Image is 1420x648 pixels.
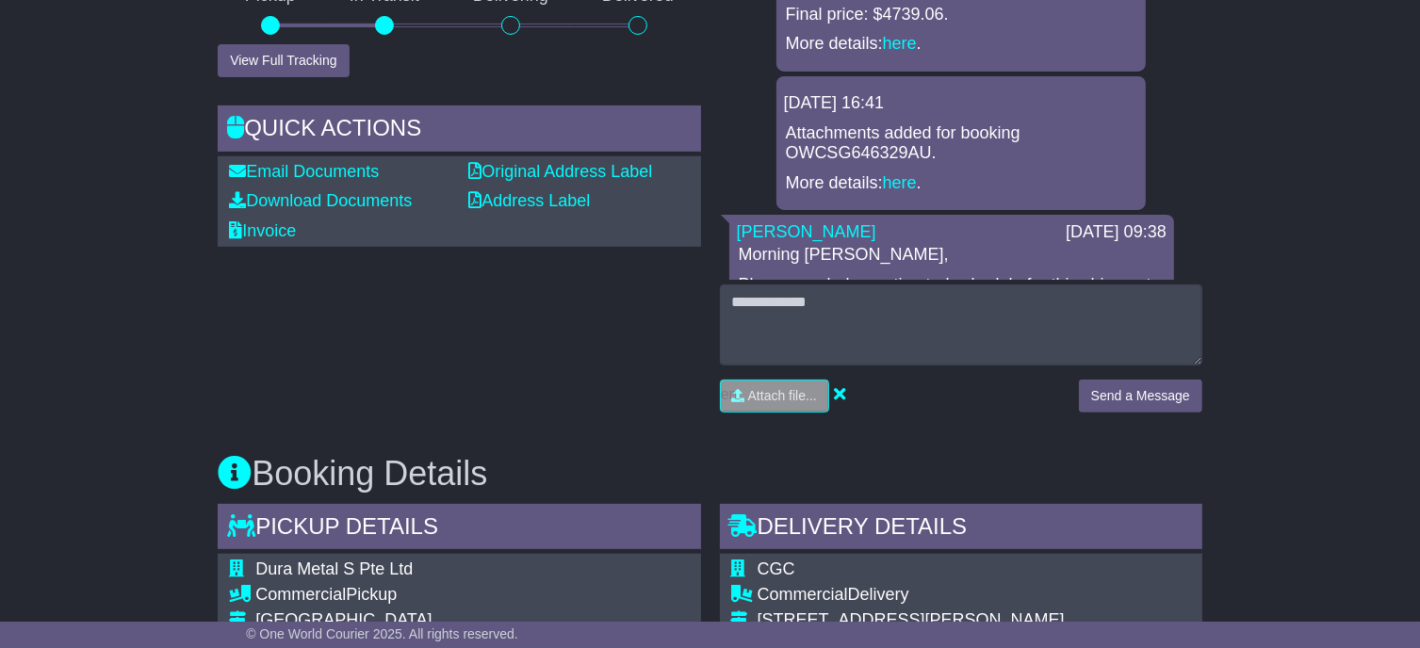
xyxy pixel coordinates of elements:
[218,504,700,555] div: Pickup Details
[739,245,1165,266] p: Morning [PERSON_NAME],
[229,191,412,210] a: Download Documents
[883,34,917,53] a: here
[737,222,876,241] a: [PERSON_NAME]
[786,173,1136,194] p: More details: .
[218,455,1202,493] h3: Booking Details
[786,5,1136,25] p: Final price: $4739.06.
[786,123,1136,164] p: Attachments added for booking OWCSG646329AU.
[255,610,682,631] div: [GEOGRAPHIC_DATA]
[784,93,1138,114] div: [DATE] 16:41
[758,610,1184,631] div: [STREET_ADDRESS][PERSON_NAME]
[758,585,848,604] span: Commercial
[246,626,518,641] span: © One World Courier 2025. All rights reserved.
[720,504,1202,555] div: Delivery Details
[758,559,795,578] span: CGC
[758,585,1184,606] div: Delivery
[229,162,379,181] a: Email Documents
[1079,380,1202,413] button: Send a Message
[218,44,349,77] button: View Full Tracking
[229,221,296,240] a: Invoice
[1066,222,1167,243] div: [DATE] 09:38
[218,105,700,156] div: Quick Actions
[255,559,413,578] span: Dura Metal S Pte Ltd
[883,173,917,192] a: here
[255,585,346,604] span: Commercial
[739,275,1165,397] p: Please see below estimated schedule for this shipment: TBC: 17/09 Vessel: Olympic Bay / 0PZ78S1NL...
[255,585,682,606] div: Pickup
[468,191,590,210] a: Address Label
[786,34,1136,55] p: More details: .
[468,162,652,181] a: Original Address Label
